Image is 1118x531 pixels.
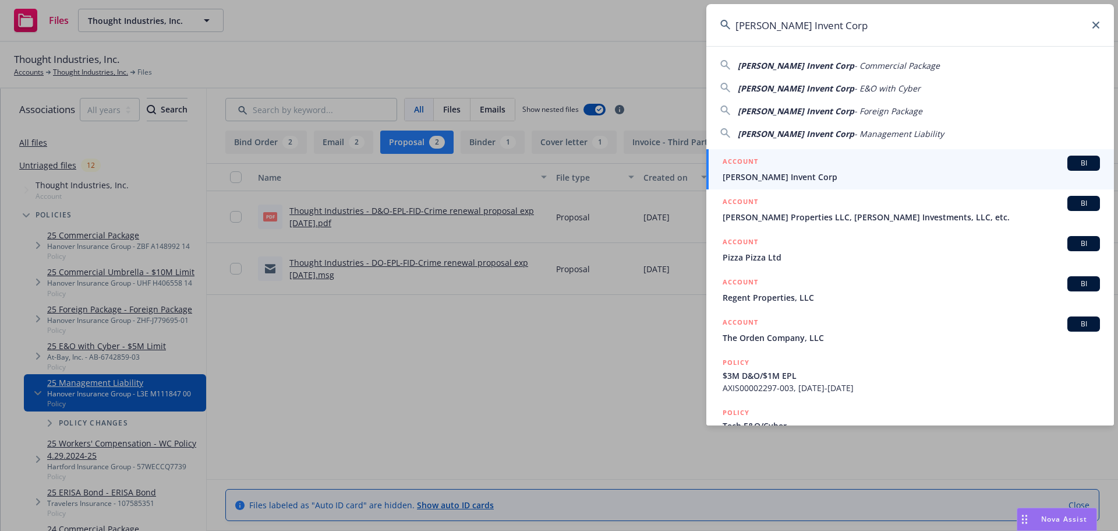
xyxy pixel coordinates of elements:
[1072,279,1095,289] span: BI
[1072,158,1095,168] span: BI
[738,106,854,117] span: [PERSON_NAME] Invent Corp
[854,60,940,71] span: - Commercial Package
[854,83,921,94] span: - E&O with Cyber
[723,370,1100,382] span: $3M D&O/$1M EPL
[706,400,1114,451] a: POLICYTech E&O/Cyber
[723,317,758,330] h5: ACCOUNT
[723,276,758,290] h5: ACCOUNT
[706,4,1114,46] input: Search...
[723,156,758,170] h5: ACCOUNT
[723,171,1100,183] span: [PERSON_NAME] Invent Corp
[738,60,854,71] span: [PERSON_NAME] Invent Corp
[723,420,1100,432] span: Tech E&O/Cyber
[1072,238,1095,249] span: BI
[706,270,1114,310] a: ACCOUNTBIRegent Properties, LLC
[854,106,922,117] span: - Foreign Package
[723,291,1100,304] span: Regent Properties, LLC
[723,196,758,210] h5: ACCOUNT
[723,211,1100,223] span: [PERSON_NAME] Properties LLC, [PERSON_NAME] Investments, LLC, etc.
[706,189,1114,230] a: ACCOUNTBI[PERSON_NAME] Properties LLC, [PERSON_NAME] Investments, LLC, etc.
[1017,508,1097,531] button: Nova Assist
[723,357,749,368] h5: POLICY
[723,332,1100,344] span: The Orden Company, LLC
[723,251,1100,263] span: Pizza Pizza Ltd
[723,382,1100,394] span: AXIS00002297-003, [DATE]-[DATE]
[706,310,1114,350] a: ACCOUNTBIThe Orden Company, LLC
[706,350,1114,400] a: POLICY$3M D&O/$1M EPLAXIS00002297-003, [DATE]-[DATE]
[706,149,1114,189] a: ACCOUNTBI[PERSON_NAME] Invent Corp
[723,407,749,419] h5: POLICY
[738,83,854,94] span: [PERSON_NAME] Invent Corp
[1017,508,1032,530] div: Drag to move
[706,230,1114,270] a: ACCOUNTBIPizza Pizza Ltd
[1041,514,1087,524] span: Nova Assist
[738,128,854,139] span: [PERSON_NAME] Invent Corp
[1072,198,1095,209] span: BI
[1072,319,1095,329] span: BI
[854,128,944,139] span: - Management Liability
[723,236,758,250] h5: ACCOUNT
